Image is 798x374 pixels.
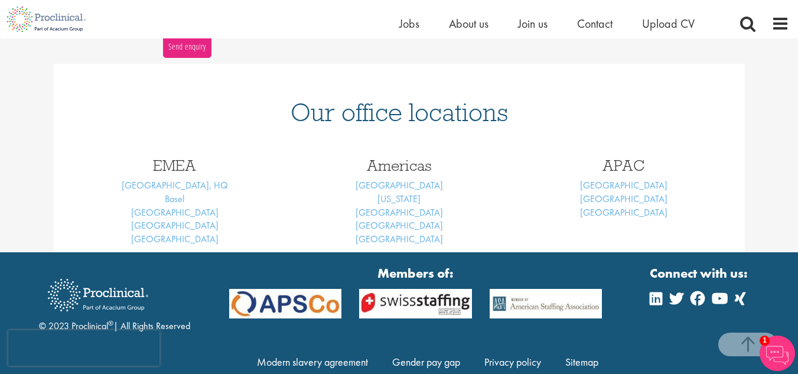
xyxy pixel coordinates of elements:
[377,193,421,205] a: [US_STATE]
[565,355,598,369] a: Sitemap
[484,355,541,369] a: Privacy policy
[8,330,159,366] iframe: reCAPTCHA
[163,36,211,57] button: Send enquiry
[71,99,727,125] h1: Our office locations
[39,270,190,333] div: © 2023 Proclinical | All Rights Reserved
[356,206,443,219] a: [GEOGRAPHIC_DATA]
[257,355,368,369] a: Modern slavery agreement
[580,193,667,205] a: [GEOGRAPHIC_DATA]
[356,179,443,191] a: [GEOGRAPHIC_DATA]
[520,158,727,173] h3: APAC
[642,16,695,31] a: Upload CV
[577,16,613,31] a: Contact
[165,193,184,205] a: Basel
[481,289,611,318] img: APSCo
[220,289,350,318] img: APSCo
[760,336,770,346] span: 1
[580,206,667,219] a: [GEOGRAPHIC_DATA]
[650,264,750,282] strong: Connect with us:
[356,219,443,232] a: [GEOGRAPHIC_DATA]
[296,158,503,173] h3: Americas
[168,40,206,53] span: Send enquiry
[356,233,443,245] a: [GEOGRAPHIC_DATA]
[449,16,488,31] a: About us
[580,179,667,191] a: [GEOGRAPHIC_DATA]
[392,355,460,369] a: Gender pay gap
[108,318,113,328] sup: ®
[71,158,278,173] h3: EMEA
[122,179,228,191] a: [GEOGRAPHIC_DATA], HQ
[229,264,602,282] strong: Members of:
[131,233,219,245] a: [GEOGRAPHIC_DATA]
[518,16,548,31] a: Join us
[131,206,219,219] a: [GEOGRAPHIC_DATA]
[399,16,419,31] a: Jobs
[39,271,157,320] img: Proclinical Recruitment
[760,336,795,371] img: Chatbot
[131,219,219,232] a: [GEOGRAPHIC_DATA]
[350,289,480,318] img: APSCo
